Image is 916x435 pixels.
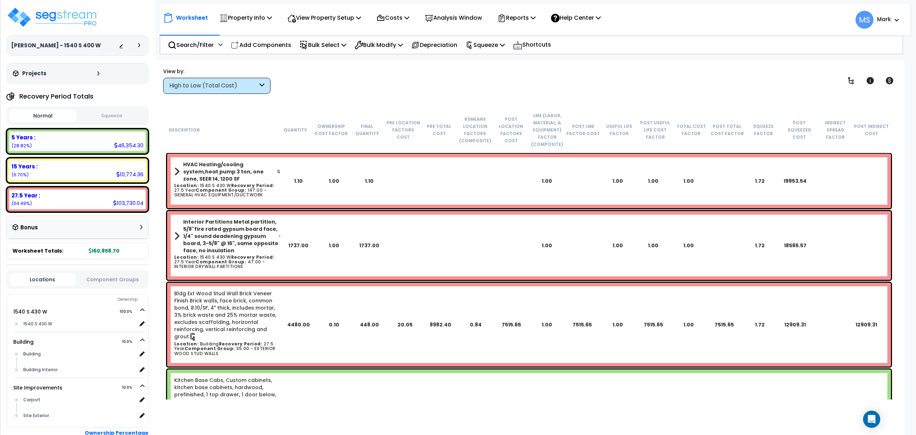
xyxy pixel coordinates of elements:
[565,321,600,328] div: 7515.65
[529,177,565,185] div: 1.00
[566,124,600,137] small: Post LME Factor Cost
[635,321,671,328] div: 7515.65
[742,177,778,185] div: 1.72
[529,242,565,249] div: 1.00
[671,177,706,185] div: 1.00
[606,124,632,137] small: Useful Life Factor
[21,396,137,404] div: Carport
[116,171,143,178] div: 10,774.36
[459,116,491,144] small: RSMeans Location Factors (Composite)
[425,13,482,23] p: Analysis Window
[854,124,888,137] small: Post Indirect Cost
[531,113,563,147] small: LME (Labor, Material, & Equipment) Factor (Composite)
[13,247,63,254] span: Worksheet Totals:
[281,321,316,328] div: 4480.00
[848,321,884,328] div: 12909.31
[122,383,138,392] span: 10.0%
[386,120,420,140] small: Pre Location Factors Cost
[600,242,635,249] div: 1.00
[671,242,706,249] div: 1.00
[227,37,295,53] div: Add Components
[778,177,813,185] div: 19953.54
[231,40,291,50] p: Add Components
[231,254,275,260] b: Recovery Period:
[13,308,47,315] a: 1540 S 430 W 100.0%
[376,13,409,23] p: Costs
[411,40,457,50] p: Depreciation
[677,124,706,137] small: Total Cost Factor
[407,37,461,53] div: Depreciation
[196,259,246,265] b: Component Group:
[778,242,813,249] div: 18565.57
[21,320,137,328] div: 1540 S 430 W
[671,321,706,328] div: 1.00
[355,124,379,137] small: Final Quantity
[231,182,275,188] b: Recovery Period:
[11,200,32,206] small: 64.4851910403354%
[283,127,307,133] small: Quantity
[196,187,246,193] b: Component Group:
[174,161,281,182] a: Assembly Title
[423,321,458,328] div: 8982.40
[78,110,146,122] button: Squeeze
[466,40,505,50] p: Squeeze
[89,247,120,254] b: 160,858.70
[316,177,352,185] div: 1.00
[120,307,138,316] span: 100.0%
[174,341,281,356] h6: Building 27.5 Year 35.00 - EXTERIOR WOOD STUD WALLS
[352,177,387,185] div: 1.10
[509,36,555,54] div: Shortcuts
[163,68,271,75] div: View by:
[6,6,99,28] img: logo_pro_r.png
[877,15,891,23] b: Mark
[183,161,277,182] b: HVAC Heating/cooling system,heat pump 3 ton, one zone, SEER 14, 1200 SF
[352,242,387,249] div: 1737.00
[176,13,208,23] p: Worksheet
[11,163,38,170] b: 15 Years :
[753,124,773,137] small: Squeeze Factor
[529,321,565,328] div: 1.00
[635,177,671,185] div: 1.00
[856,11,873,29] span: MS
[493,321,529,328] div: 7515.65
[600,321,635,328] div: 1.00
[742,321,778,328] div: 1.72
[174,290,281,341] a: Individual Item
[314,124,347,137] small: Ownership Cost Factor
[169,127,200,133] small: Description
[355,40,403,50] p: Bulk Modify
[22,70,47,77] h3: Projects
[79,276,145,283] button: Component Groups
[174,218,281,254] a: Assembly Title
[174,182,199,188] b: Location:
[113,199,143,207] div: 103,730.04
[742,242,778,249] div: 1.72
[122,338,138,346] span: 10.0%
[20,225,38,231] h3: Bonus
[287,13,361,23] p: View Property Setup
[21,295,148,304] div: Ownership
[706,321,742,328] div: 7515.65
[299,40,346,50] p: Bulk Select
[11,134,35,141] b: 5 Years :
[21,411,137,420] div: Site Exterior
[387,321,423,328] div: 20.05
[427,124,451,137] small: Pre Total Cost
[513,40,551,50] p: Shortcuts
[174,254,199,260] b: Location:
[551,13,601,23] p: Help Center
[11,192,40,199] b: 27.5 Year :
[9,109,77,122] button: Normal
[787,120,811,140] small: Post Squeezed Cost
[9,273,75,286] button: Locations
[600,177,635,185] div: 1.00
[13,338,34,345] a: Building 10.0%
[174,255,281,269] h6: 1540 S 430 W 27.5 Year 47.00 - INTERIOR DRYWALL PARTITIONS
[219,341,263,347] b: Recovery Period:
[352,321,387,328] div: 448.00
[640,120,670,140] small: Post Useful Life Cost Factor
[11,42,101,49] h3: [PERSON_NAME] - 1540 S 400 W
[185,345,235,352] b: Component Group:
[863,411,880,428] div: Open Intercom Messenger
[458,321,493,328] div: 0.84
